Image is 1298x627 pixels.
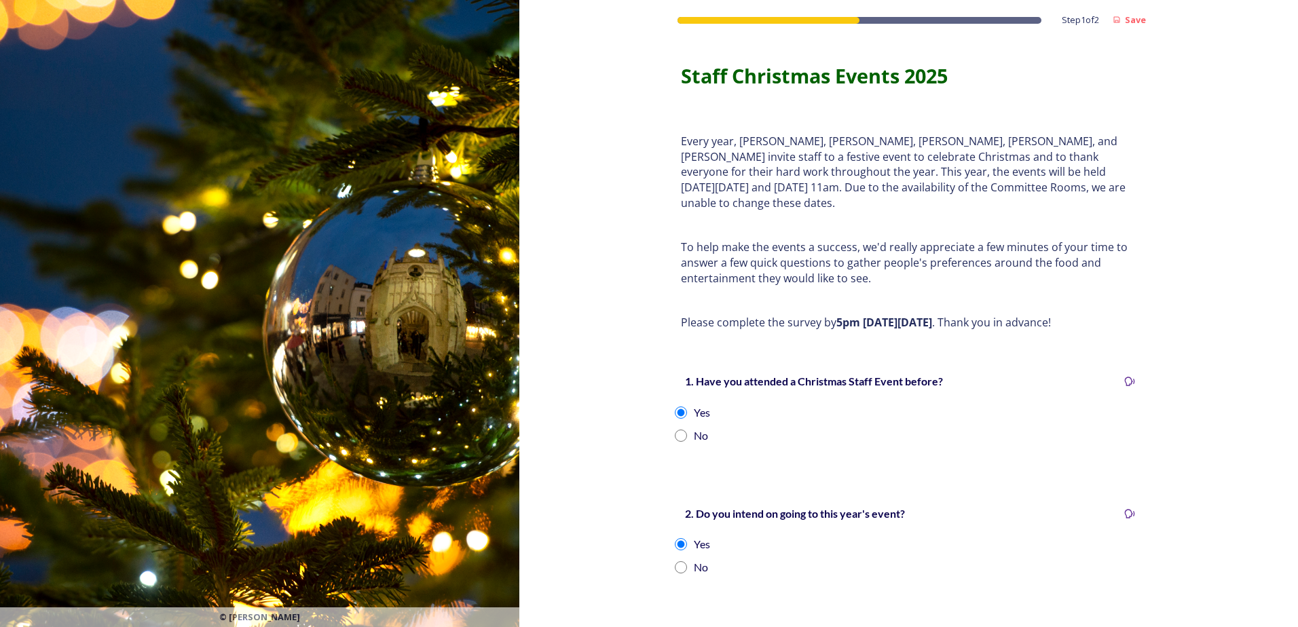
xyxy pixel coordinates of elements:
p: Every year, [PERSON_NAME], [PERSON_NAME], [PERSON_NAME], [PERSON_NAME], and [PERSON_NAME] invite ... [681,134,1136,211]
div: Yes [694,404,710,421]
div: Yes [694,536,710,552]
strong: 5pm [DATE][DATE] [836,315,932,330]
strong: Staff Christmas Events 2025 [681,62,948,89]
strong: 2. Do you intend on going to this year's event? [685,507,905,520]
div: No [694,427,708,444]
strong: 1. Have you attended a Christmas Staff Event before? [685,375,943,387]
p: Please complete the survey by . Thank you in advance! [681,315,1136,330]
span: Step 1 of 2 [1062,14,1099,26]
span: © [PERSON_NAME] [219,611,300,624]
div: No [694,559,708,575]
p: To help make the events a success, we'd really appreciate a few minutes of your time to answer a ... [681,240,1136,286]
strong: Save [1125,14,1146,26]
